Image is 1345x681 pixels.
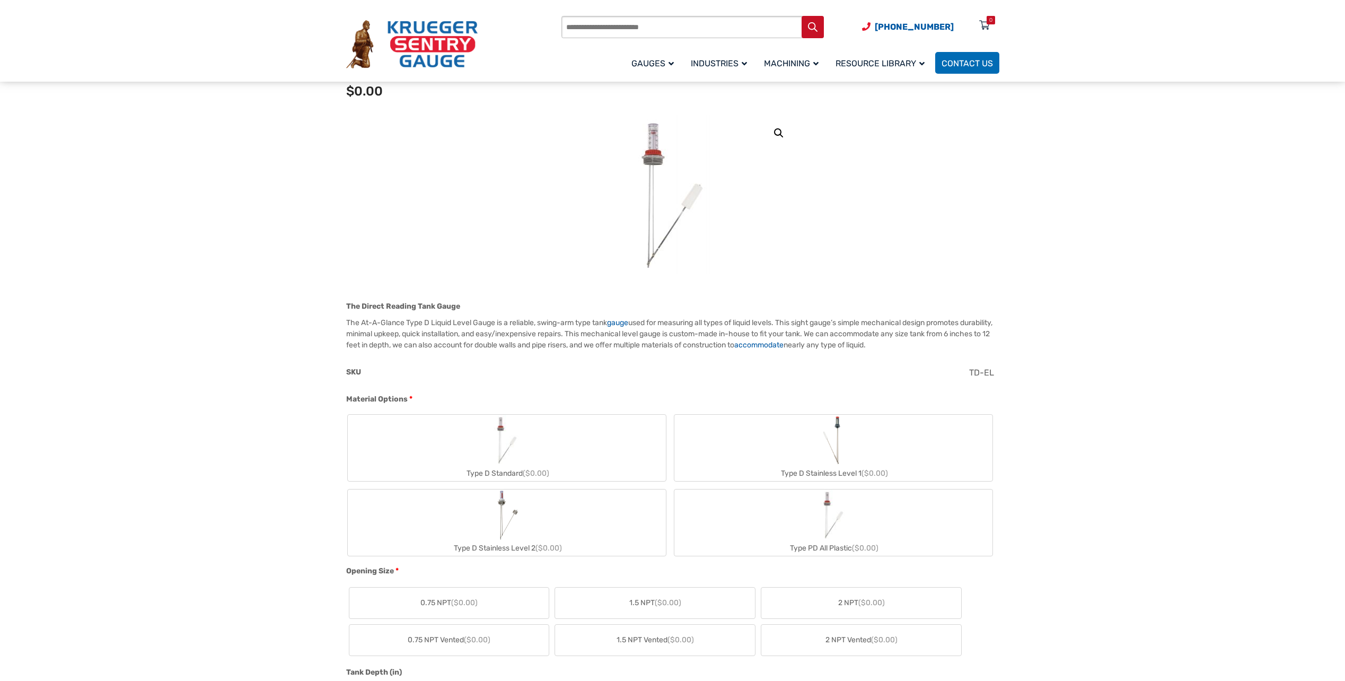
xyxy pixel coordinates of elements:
[464,635,490,644] span: ($0.00)
[667,635,694,644] span: ($0.00)
[838,597,885,608] span: 2 NPT
[420,597,478,608] span: 0.75 NPT
[852,544,878,553] span: ($0.00)
[734,340,784,350] a: accommodate
[969,368,994,378] span: TD-EL
[674,415,992,481] label: Type D Stainless Level 1
[875,22,954,32] span: [PHONE_NUMBER]
[989,16,992,24] div: 0
[348,466,666,481] div: Type D Standard
[607,318,628,327] a: gauge
[935,52,999,74] a: Contact Us
[346,317,999,351] p: The At-A-Glance Type D Liquid Level Gauge is a reliable, swing-arm type tank used for measuring a...
[674,466,992,481] div: Type D Stainless Level 1
[871,635,898,644] span: ($0.00)
[609,115,736,274] img: At A Glance
[758,50,829,75] a: Machining
[348,540,666,556] div: Type D Stainless Level 2
[691,58,747,68] span: Industries
[674,490,992,556] label: Type PD All Plastic
[942,58,993,68] span: Contact Us
[348,415,666,481] label: Type D Standard
[819,415,847,466] img: Chemical Sight Gauge
[395,565,399,577] abbr: required
[769,124,788,143] a: View full-screen image gallery
[764,58,819,68] span: Machining
[346,668,402,677] span: Tank Depth (in)
[617,634,694,645] span: 1.5 NPT Vented
[829,50,935,75] a: Resource Library
[346,84,383,99] span: $0.00
[655,598,681,607] span: ($0.00)
[629,597,681,608] span: 1.5 NPT
[346,395,408,404] span: Material Options
[346,20,478,69] img: Krueger Sentry Gauge
[858,598,885,607] span: ($0.00)
[674,540,992,556] div: Type PD All Plastic
[451,598,478,607] span: ($0.00)
[535,544,562,553] span: ($0.00)
[348,490,666,556] label: Type D Stainless Level 2
[346,566,394,575] span: Opening Size
[825,634,898,645] span: 2 NPT Vented
[346,368,361,377] span: SKU
[408,634,490,645] span: 0.75 NPT Vented
[836,58,925,68] span: Resource Library
[409,394,412,405] abbr: required
[684,50,758,75] a: Industries
[862,20,954,33] a: Phone Number (920) 434-8860
[631,58,674,68] span: Gauges
[523,469,549,478] span: ($0.00)
[346,302,460,311] strong: The Direct Reading Tank Gauge
[625,50,684,75] a: Gauges
[861,469,888,478] span: ($0.00)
